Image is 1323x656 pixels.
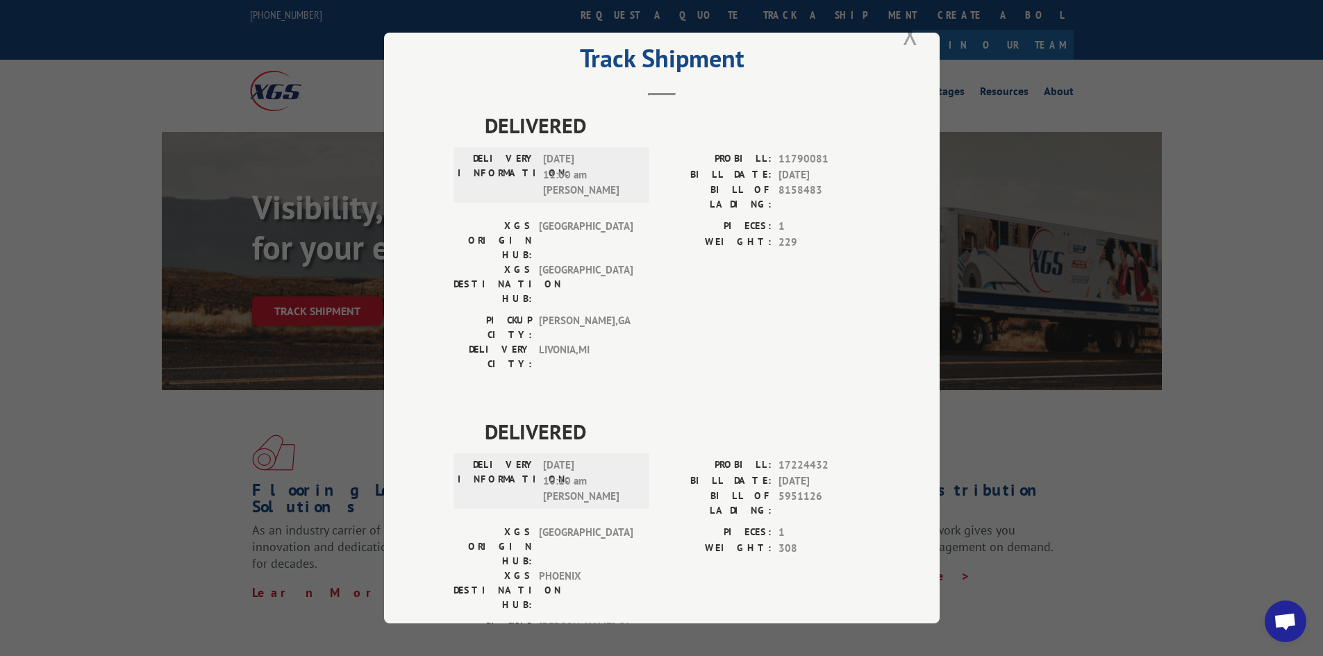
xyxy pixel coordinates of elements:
[485,416,870,447] span: DELIVERED
[662,473,772,489] label: BILL DATE:
[779,167,870,183] span: [DATE]
[662,489,772,518] label: BILL OF LADING:
[662,151,772,167] label: PROBILL:
[899,15,922,53] button: Close modal
[779,541,870,557] span: 308
[454,342,532,371] label: DELIVERY CITY:
[458,457,536,505] label: DELIVERY INFORMATION:
[543,457,637,505] span: [DATE] 10:10 am [PERSON_NAME]
[454,313,532,342] label: PICKUP CITY:
[539,219,633,262] span: [GEOGRAPHIC_DATA]
[779,489,870,518] span: 5951126
[662,183,772,212] label: BILL OF LADING:
[458,151,536,199] label: DELIVERY INFORMATION:
[779,473,870,489] span: [DATE]
[539,569,633,612] span: PHOENIX
[779,183,870,212] span: 8158483
[454,569,532,612] label: XGS DESTINATION HUB:
[1265,600,1306,642] a: Open chat
[662,457,772,473] label: PROBILL:
[662,235,772,251] label: WEIGHT:
[779,525,870,541] span: 1
[454,525,532,569] label: XGS ORIGIN HUB:
[485,110,870,141] span: DELIVERED
[662,541,772,557] label: WEIGHT:
[662,167,772,183] label: BILL DATE:
[779,457,870,473] span: 17224432
[779,219,870,235] span: 1
[539,342,633,371] span: LIVONIA , MI
[454,49,870,75] h2: Track Shipment
[539,525,633,569] span: [GEOGRAPHIC_DATA]
[779,151,870,167] span: 11790081
[543,151,637,199] span: [DATE] 11:00 am [PERSON_NAME]
[779,235,870,251] span: 229
[454,262,532,306] label: XGS DESTINATION HUB:
[539,313,633,342] span: [PERSON_NAME] , GA
[662,219,772,235] label: PIECES:
[662,525,772,541] label: PIECES:
[539,619,633,648] span: [PERSON_NAME] , GA
[454,619,532,648] label: PICKUP CITY:
[539,262,633,306] span: [GEOGRAPHIC_DATA]
[454,219,532,262] label: XGS ORIGIN HUB:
